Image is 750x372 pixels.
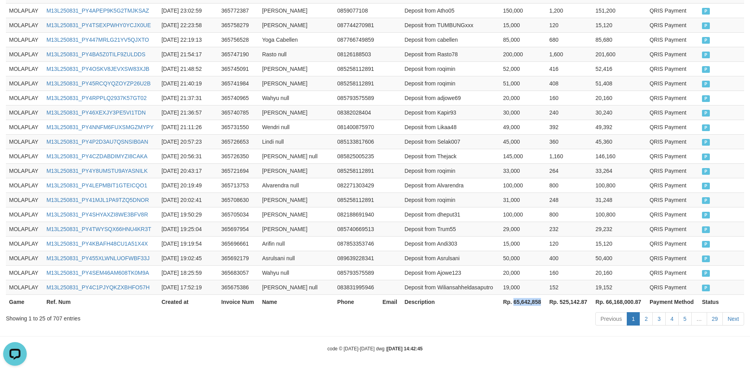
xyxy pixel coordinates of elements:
td: QRIS Payment [646,120,699,134]
td: 08382028404 [334,105,380,120]
td: Deposit from Asrulsani [401,251,500,265]
td: 232 [546,222,592,236]
td: 089639228341 [334,251,380,265]
td: Deposit from roqimin [401,163,500,178]
span: PAID [702,37,710,44]
td: 08126188503 [334,47,380,61]
td: [DATE] 20:57:23 [158,134,218,149]
td: Wendri null [259,120,334,134]
td: 408 [546,76,592,91]
span: PAID [702,66,710,73]
td: QRIS Payment [646,251,699,265]
a: M13L250831_PY4RPPLQ2937K57GT02 [46,95,147,101]
td: [PERSON_NAME] [259,76,334,91]
span: PAID [702,52,710,58]
td: Deposit from Wiliansahheldasaputro [401,280,500,294]
td: 15,120 [593,18,646,32]
span: PAID [702,139,710,146]
td: Deposit from Atho05 [401,3,500,18]
td: 200,000 [500,47,546,61]
a: 4 [665,312,679,326]
span: PAID [702,270,710,277]
td: Deposit from Selak007 [401,134,500,149]
td: 20,160 [593,265,646,280]
td: MOLAPLAY [6,251,43,265]
a: 5 [678,312,692,326]
th: Email [379,294,401,309]
td: 33,264 [593,163,646,178]
a: M13L250831_PY4OSKV8JEVXSW83XJB [46,66,150,72]
td: 085793575589 [334,265,380,280]
td: 29,232 [593,222,646,236]
td: 19,152 [593,280,646,294]
td: 50,400 [593,251,646,265]
td: 365756528 [218,32,259,47]
td: QRIS Payment [646,91,699,105]
td: [PERSON_NAME] [259,105,334,120]
th: Name [259,294,334,309]
td: QRIS Payment [646,61,699,76]
td: Deposit from Rasto78 [401,47,500,61]
td: [PERSON_NAME] [259,207,334,222]
td: 146,160 [593,149,646,163]
td: 082271303429 [334,178,380,192]
td: 30,000 [500,105,546,120]
td: 365726653 [218,134,259,149]
td: Arifin null [259,236,334,251]
td: QRIS Payment [646,134,699,149]
td: 087744270981 [334,18,380,32]
td: 52,000 [500,61,546,76]
td: [DATE] 21:11:26 [158,120,218,134]
th: Rp. 66,168,000.87 [593,294,646,309]
td: 20,000 [500,91,546,105]
td: 51,000 [500,76,546,91]
td: QRIS Payment [646,18,699,32]
a: M13L250831_PY4SHYAXZI8WE3BFV8R [46,211,148,218]
td: MOLAPLAY [6,91,43,105]
td: MOLAPLAY [6,47,43,61]
th: Phone [334,294,380,309]
a: M13L250831_PY455XLWNLUOFWBF33J [46,255,150,261]
a: M13L250831_PY46XEXJY3PE5VI1TDN [46,109,146,116]
td: 1,600 [546,47,592,61]
a: M13L250831_PY447MRLG21YV5QJXTO [46,37,149,43]
td: 31,248 [593,192,646,207]
td: 240 [546,105,592,120]
a: 29 [707,312,723,326]
span: PAID [702,241,710,248]
td: 081400875970 [334,120,380,134]
td: [PERSON_NAME] [259,192,334,207]
td: MOLAPLAY [6,76,43,91]
span: PAID [702,154,710,160]
td: MOLAPLAY [6,120,43,134]
td: [DATE] 21:48:52 [158,61,218,76]
td: [DATE] 20:43:17 [158,163,218,178]
a: M13L250831_PY4CZDABDIMYZI8CAKA [46,153,148,159]
td: MOLAPLAY [6,280,43,294]
td: QRIS Payment [646,47,699,61]
td: [DATE] 19:19:54 [158,236,218,251]
td: 33,000 [500,163,546,178]
a: M13L250831_PY41MJL1PA9TZQ5DNOR [46,197,149,203]
td: Deposit from cabellen [401,32,500,47]
a: M13L250831_PY4P2D3AU7QSNSIB0AN [46,139,148,145]
td: 30,240 [593,105,646,120]
a: Next [722,312,744,326]
td: Deposit from Alvarendra [401,178,500,192]
td: MOLAPLAY [6,265,43,280]
td: 400 [546,251,592,265]
td: MOLAPLAY [6,163,43,178]
td: [DATE] 21:37:31 [158,91,218,105]
td: 201,600 [593,47,646,61]
td: QRIS Payment [646,149,699,163]
td: QRIS Payment [646,222,699,236]
a: … [691,312,707,326]
td: QRIS Payment [646,192,699,207]
td: 264 [546,163,592,178]
td: 145,000 [500,149,546,163]
td: [PERSON_NAME] [259,163,334,178]
td: Deposit from roqimin [401,61,500,76]
a: Previous [595,312,627,326]
td: 087766749859 [334,32,380,47]
a: M13L250831_PY4KBAFH48CU1A51X4X [46,241,148,247]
